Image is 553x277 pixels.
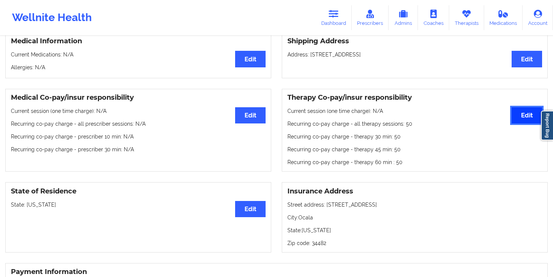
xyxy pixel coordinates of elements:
p: Recurring co-pay charge - prescriber 30 min : N/A [11,146,266,153]
p: Street address: [STREET_ADDRESS] [287,201,542,209]
button: Edit [235,107,266,123]
p: State: [US_STATE] [287,227,542,234]
a: Medications [484,5,523,30]
h3: Medical Co-pay/insur responsibility [11,93,266,102]
p: State: [US_STATE] [11,201,266,209]
a: Coaches [418,5,449,30]
a: Admins [389,5,418,30]
a: Report Bug [541,111,553,140]
p: Current session (one time charge): N/A [287,107,542,115]
button: Edit [512,107,542,123]
p: Address: [STREET_ADDRESS] [287,51,542,58]
h3: Medical Information [11,37,266,46]
p: Current Medications: N/A [11,51,266,58]
p: Recurring co-pay charge - all therapy sessions : 50 [287,120,542,128]
h3: Payment Information [11,268,542,276]
p: Recurring co-pay charge - therapy 60 min : 50 [287,158,542,166]
p: City: Ocala [287,214,542,221]
p: Recurring co-pay charge - prescriber 10 min : N/A [11,133,266,140]
button: Edit [512,51,542,67]
h3: State of Residence [11,187,266,196]
a: Prescribers [352,5,389,30]
h3: Therapy Co-pay/insur responsibility [287,93,542,102]
a: Account [523,5,553,30]
p: Allergies: N/A [11,64,266,71]
p: Recurring co-pay charge - therapy 45 min : 50 [287,146,542,153]
a: Dashboard [316,5,352,30]
button: Edit [235,201,266,217]
p: Recurring co-pay charge - all prescriber sessions : N/A [11,120,266,128]
h3: Shipping Address [287,37,542,46]
button: Edit [235,51,266,67]
p: Zip code: 34482 [287,239,542,247]
h3: Insurance Address [287,187,542,196]
a: Therapists [449,5,484,30]
p: Current session (one time charge): N/A [11,107,266,115]
p: Recurring co-pay charge - therapy 30 min : 50 [287,133,542,140]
